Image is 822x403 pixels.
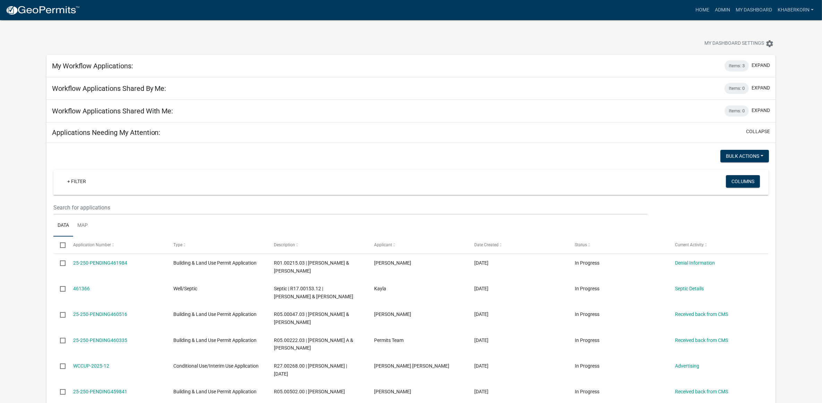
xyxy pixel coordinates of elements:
[267,237,367,253] datatable-header-cell: Description
[173,242,182,247] span: Type
[374,242,392,247] span: Applicant
[693,3,712,17] a: Home
[733,3,775,17] a: My Dashboard
[720,150,769,162] button: Bulk Actions
[374,337,404,343] span: Permits Team
[73,286,90,291] a: 461366
[752,107,770,114] button: expand
[475,363,489,369] span: 08/06/2025
[675,389,728,394] a: Received back from CMS
[53,237,67,253] datatable-header-cell: Select
[73,215,92,237] a: Map
[52,107,173,115] h5: Workflow Applications Shared With Me:
[173,337,257,343] span: Building & Land Use Permit Application
[73,260,127,266] a: 25-250-PENDING461984
[675,286,704,291] a: Septic Details
[374,311,411,317] span: Lucas Youngsma
[53,200,648,215] input: Search for applications
[726,175,760,188] button: Columns
[274,260,349,274] span: R01.00215.03 | MICHAEL L & SHIRLEY A MANTHEI
[73,389,127,394] a: 25-250-PENDING459841
[725,105,749,117] div: Items: 0
[775,3,816,17] a: khaberkorn
[52,62,133,70] h5: My Workflow Applications:
[274,286,353,299] span: Septic | R17.00153.12 | RUSSELL & ASHLEY RILEY
[752,62,770,69] button: expand
[274,363,347,377] span: R27.00268.00 | Hunter Kapple | 08/07/2025
[725,60,749,71] div: Items: 3
[575,363,599,369] span: In Progress
[67,237,167,253] datatable-header-cell: Application Number
[475,389,489,394] span: 08/06/2025
[675,311,728,317] a: Received back from CMS
[475,260,489,266] span: 08/11/2025
[73,363,109,369] a: WCCUP-2025-12
[675,260,715,266] a: Denial Information
[668,237,769,253] datatable-header-cell: Current Activity
[173,311,257,317] span: Building & Land Use Permit Application
[374,260,411,266] span: Shirley Manthei
[52,84,166,93] h5: Workflow Applications Shared By Me:
[575,311,599,317] span: In Progress
[52,128,161,137] h5: Applications Needing My Attention:
[367,237,468,253] datatable-header-cell: Applicant
[746,128,770,135] button: collapse
[274,389,345,394] span: R05.00502.00 | GINA MARIE KORF
[73,311,127,317] a: 25-250-PENDING460516
[699,37,779,50] button: My Dashboard Settingssettings
[575,389,599,394] span: In Progress
[475,242,499,247] span: Date Created
[274,311,349,325] span: R05.00047.03 | LUCAS & CARISSA YOUNGSMA
[468,237,568,253] datatable-header-cell: Date Created
[675,337,728,343] a: Received back from CMS
[274,337,353,351] span: R05.00222.03 | THOMAS A & KAY M HALLBERG
[53,215,73,237] a: Data
[374,389,411,394] span: Michael T Sholing
[752,84,770,92] button: expand
[173,286,197,291] span: Well/Septic
[765,40,774,48] i: settings
[575,260,599,266] span: In Progress
[374,286,386,291] span: Kayla
[725,83,749,94] div: Items: 0
[73,242,111,247] span: Application Number
[704,40,764,48] span: My Dashboard Settings
[568,237,668,253] datatable-header-cell: Status
[712,3,733,17] a: Admin
[575,337,599,343] span: In Progress
[167,237,267,253] datatable-header-cell: Type
[475,337,489,343] span: 08/06/2025
[675,363,699,369] a: Advertising
[173,389,257,394] span: Building & Land Use Permit Application
[274,242,295,247] span: Description
[73,337,127,343] a: 25-250-PENDING460335
[475,311,489,317] span: 08/07/2025
[173,260,257,266] span: Building & Land Use Permit Application
[675,242,704,247] span: Current Activity
[173,363,259,369] span: Conditional Use/Interim Use Application
[62,175,92,188] a: + Filter
[575,286,599,291] span: In Progress
[374,363,449,369] span: Adam Michael Dalton
[475,286,489,291] span: 08/08/2025
[575,242,587,247] span: Status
